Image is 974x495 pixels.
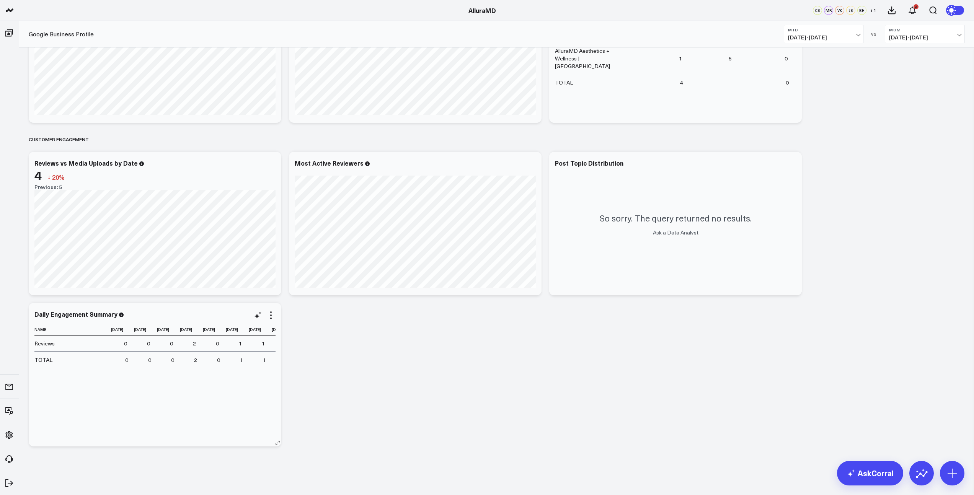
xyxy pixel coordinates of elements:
[600,212,752,224] p: So sorry. The query returned no results.
[34,310,117,318] div: Daily Engagement Summary
[868,6,878,15] button: +1
[729,55,732,62] div: 5
[125,356,128,364] div: 0
[124,340,127,347] div: 0
[468,6,496,15] a: AlluraMD
[262,340,265,347] div: 1
[170,340,173,347] div: 0
[837,461,903,485] a: AskCorral
[194,356,197,364] div: 2
[147,340,150,347] div: 0
[788,28,859,32] b: MTD
[295,159,364,167] div: Most Active Reviewers
[788,34,859,41] span: [DATE] - [DATE]
[857,6,866,15] div: BH
[134,323,157,336] th: [DATE]
[148,356,151,364] div: 0
[835,6,844,15] div: VK
[34,159,138,167] div: Reviews vs Media Uploads by Date
[914,4,919,9] div: 2
[203,323,226,336] th: [DATE]
[263,356,266,364] div: 1
[34,168,42,182] div: 4
[111,323,134,336] th: [DATE]
[889,28,960,32] b: MoM
[813,6,822,15] div: CS
[180,323,203,336] th: [DATE]
[555,79,573,86] div: TOTAL
[171,356,174,364] div: 0
[249,323,272,336] th: [DATE]
[680,79,683,86] div: 4
[846,6,855,15] div: JS
[889,34,960,41] span: [DATE] - [DATE]
[786,79,789,86] div: 0
[217,356,220,364] div: 0
[653,229,698,236] a: Ask a Data Analyst
[34,336,111,351] td: Reviews
[784,25,863,43] button: MTD[DATE]-[DATE]
[34,356,52,364] div: TOTAL
[785,55,788,62] div: 0
[555,159,623,167] div: Post Topic Distribution
[870,8,876,13] span: + 1
[824,6,833,15] div: MR
[555,47,625,70] div: AlluraMD Aesthetics + Wellness | [GEOGRAPHIC_DATA]
[47,172,51,182] span: ↓
[34,184,276,190] div: Previous: 5
[29,130,89,148] div: Customer Engagement
[226,323,249,336] th: [DATE]
[34,323,111,336] th: Name
[239,340,242,347] div: 1
[272,323,295,336] th: [DATE]
[157,323,180,336] th: [DATE]
[867,32,881,36] div: VS
[52,173,65,181] span: 20%
[885,25,964,43] button: MoM[DATE]-[DATE]
[679,55,682,62] div: 1
[29,30,94,38] a: Google Business Profile
[216,340,219,347] div: 0
[193,340,196,347] div: 2
[240,356,243,364] div: 1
